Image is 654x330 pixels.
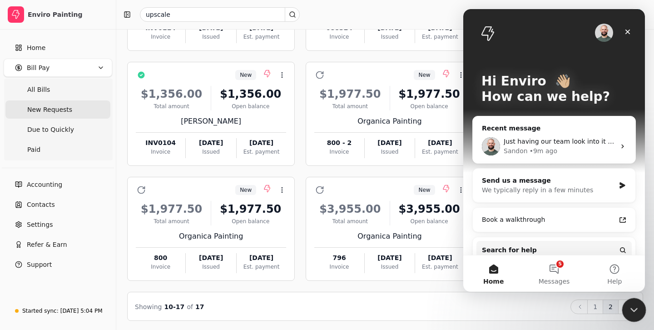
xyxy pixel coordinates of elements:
[40,129,213,136] span: Just having our team look into it further. One moment.
[4,303,112,319] a: Started sync:[DATE] 5:04 PM
[135,303,162,310] span: Showing
[136,253,185,263] div: 800
[365,148,415,156] div: Issued
[27,125,74,135] span: Due to Quickly
[186,148,236,156] div: Issued
[13,202,168,219] a: Book a walkthrough
[215,86,286,102] div: $1,356.00
[314,217,386,225] div: Total amount
[314,231,465,242] div: Organica Painting
[22,307,59,315] div: Started sync:
[156,15,173,31] div: Close
[463,9,645,292] iframe: Intercom live chat
[215,102,286,110] div: Open balance
[4,215,112,234] a: Settings
[136,116,286,127] div: [PERSON_NAME]
[19,206,152,215] div: Book a walkthrough
[365,253,415,263] div: [DATE]
[136,263,185,271] div: Invoice
[186,33,236,41] div: Issued
[121,246,182,283] button: Help
[186,253,236,263] div: [DATE]
[629,7,643,22] img: Enviro%20new%20Logo%20_RGB_Colour.jpg
[314,33,364,41] div: Invoice
[27,105,72,115] span: New Requests
[144,269,159,275] span: Help
[4,235,112,254] button: Refer & Earn
[4,195,112,214] a: Contacts
[5,100,110,119] a: New Requests
[418,71,430,79] span: New
[415,33,465,41] div: Est. payment
[314,201,386,217] div: $3,955.00
[394,201,465,217] div: $3,955.00
[314,253,364,263] div: 796
[28,10,108,19] div: Enviro Painting
[587,300,603,314] button: 1
[314,86,386,102] div: $1,977.50
[215,201,286,217] div: $1,977.50
[365,138,415,148] div: [DATE]
[140,7,300,22] input: Search
[240,186,252,194] span: New
[136,33,185,41] div: Invoice
[394,102,465,110] div: Open balance
[136,231,286,242] div: Organica Painting
[136,138,185,148] div: INV0104
[60,307,103,315] div: [DATE] 5:04 PM
[415,263,465,271] div: Est. payment
[9,159,173,194] div: Send us a messageWe typically reply in a few minutes
[4,175,112,194] a: Accounting
[136,102,207,110] div: Total amount
[4,39,112,57] a: Home
[19,167,152,176] div: Send us a message
[415,138,465,148] div: [DATE]
[314,138,364,148] div: 800 - 2
[237,33,286,41] div: Est. payment
[195,303,204,310] span: 17
[136,217,207,225] div: Total amount
[237,148,286,156] div: Est. payment
[314,148,364,156] div: Invoice
[187,303,193,310] span: of
[186,263,236,271] div: Issued
[314,116,465,127] div: Organica Painting
[4,255,112,274] button: Support
[237,138,286,148] div: [DATE]
[365,263,415,271] div: Issued
[60,246,121,283] button: Messages
[186,138,236,148] div: [DATE]
[5,80,110,99] a: All Bills
[314,263,364,271] div: Invoice
[622,298,646,322] iframe: Intercom live chat
[415,253,465,263] div: [DATE]
[27,200,55,210] span: Contacts
[75,269,107,275] span: Messages
[20,269,40,275] span: Home
[415,148,465,156] div: Est. payment
[603,300,619,314] button: 2
[4,59,112,77] button: Bill Pay
[13,232,168,250] button: Search for help
[136,86,207,102] div: $1,356.00
[66,137,94,147] div: • 9m ago
[5,140,110,159] a: Paid
[136,148,185,156] div: Invoice
[5,120,110,139] a: Due to Quickly
[365,33,415,41] div: Issued
[215,217,286,225] div: Open balance
[27,145,40,155] span: Paid
[27,260,52,270] span: Support
[40,137,64,147] div: Sandon
[394,217,465,225] div: Open balance
[418,186,430,194] span: New
[19,176,152,186] div: We typically reply in a few minutes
